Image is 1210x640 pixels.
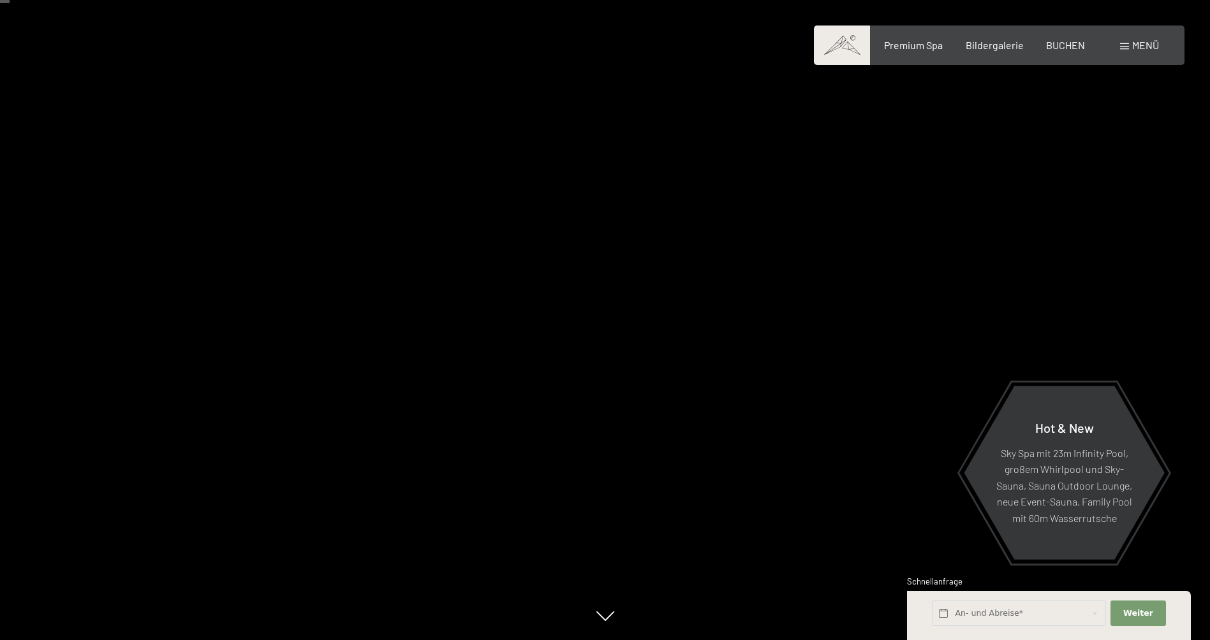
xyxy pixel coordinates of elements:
p: Sky Spa mit 23m Infinity Pool, großem Whirlpool und Sky-Sauna, Sauna Outdoor Lounge, neue Event-S... [995,444,1133,526]
a: Premium Spa [884,39,943,51]
span: Hot & New [1035,419,1094,435]
a: Hot & New Sky Spa mit 23m Infinity Pool, großem Whirlpool und Sky-Sauna, Sauna Outdoor Lounge, ne... [963,385,1165,560]
span: Schnellanfrage [907,576,963,586]
span: Weiter [1123,607,1153,619]
button: Weiter [1110,600,1165,627]
span: Menü [1132,39,1159,51]
a: BUCHEN [1046,39,1085,51]
a: Bildergalerie [966,39,1024,51]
